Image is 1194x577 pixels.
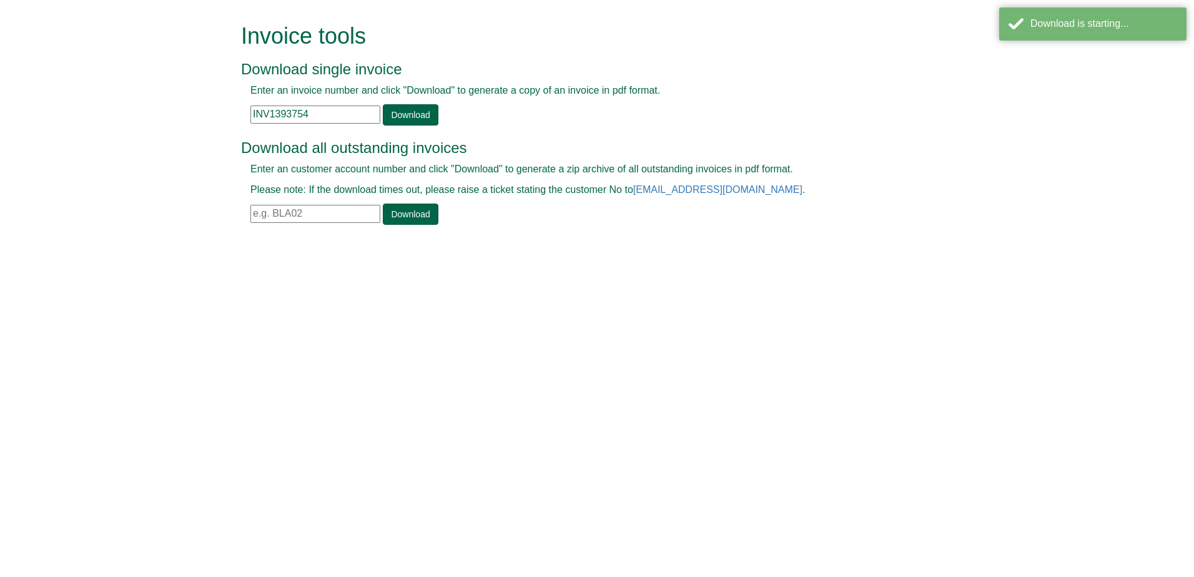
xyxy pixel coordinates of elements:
h3: Download all outstanding invoices [241,140,925,156]
h3: Download single invoice [241,61,925,77]
a: [EMAIL_ADDRESS][DOMAIN_NAME] [633,184,802,195]
p: Please note: If the download times out, please raise a ticket stating the customer No to . [250,183,915,197]
input: e.g. INV1234 [250,106,380,124]
p: Enter an customer account number and click "Download" to generate a zip archive of all outstandin... [250,162,915,177]
input: e.g. BLA02 [250,205,380,223]
div: Download is starting... [1030,17,1177,31]
a: Download [383,204,438,225]
p: Enter an invoice number and click "Download" to generate a copy of an invoice in pdf format. [250,84,915,98]
h1: Invoice tools [241,24,925,49]
a: Download [383,104,438,126]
